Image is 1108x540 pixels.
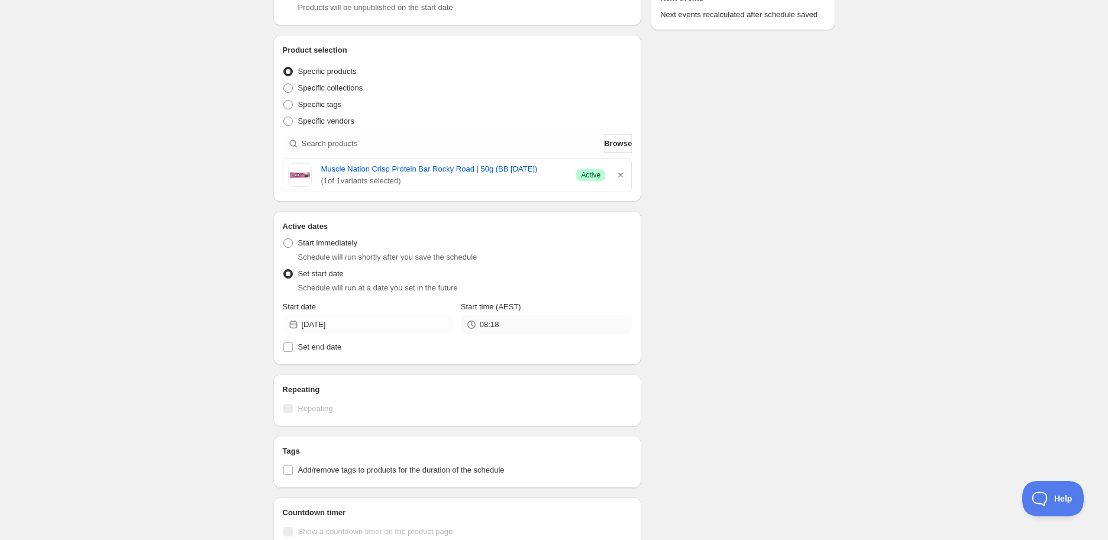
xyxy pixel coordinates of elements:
span: Show a countdown timer on the product page [298,527,453,536]
h2: Product selection [283,44,632,56]
span: Repeating [298,404,333,413]
span: Start time (AEST) [461,302,521,311]
span: Specific products [298,67,357,76]
span: Specific tags [298,100,342,109]
span: Start date [283,302,316,311]
h2: Repeating [283,384,632,396]
h2: Countdown timer [283,507,632,519]
button: Browse [604,134,632,153]
span: ( 1 of 1 variants selected) [321,175,567,187]
span: Browse [604,138,632,150]
span: Set start date [298,269,344,278]
span: Products will be unpublished on the start date [298,3,453,12]
h2: Tags [283,445,632,457]
p: Next events recalculated after schedule saved [660,9,825,21]
span: Start immediately [298,238,357,247]
a: Muscle Nation Crisp Protein Bar Rocky Road | 50g (BB [DATE]) [321,163,567,175]
span: Specific vendors [298,117,354,125]
img: Crisp Protein Bar Rocky Road-Muscle Nation-iPantry-australia [288,163,312,187]
span: Active [581,170,600,180]
span: Set end date [298,342,342,351]
span: Schedule will run at a date you set in the future [298,283,458,292]
h2: Active dates [283,221,632,232]
span: Add/remove tags to products for the duration of the schedule [298,465,505,474]
span: Schedule will run shortly after you save the schedule [298,253,477,261]
input: Search products [302,134,602,153]
span: Specific collections [298,83,363,92]
iframe: Toggle Customer Support [1022,481,1084,516]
